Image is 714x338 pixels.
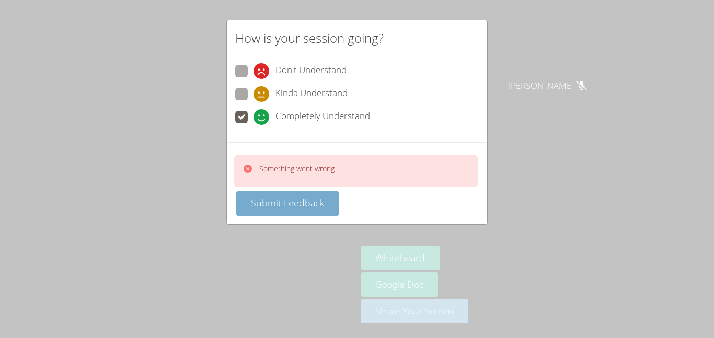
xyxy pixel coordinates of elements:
span: Kinda Understand [275,86,348,102]
span: Don't Understand [275,63,347,79]
p: Something went wrong [259,164,335,174]
span: Submit Feedback [251,196,324,209]
span: Completely Understand [275,109,370,125]
button: Submit Feedback [236,191,339,216]
h2: How is your session going? [235,29,384,48]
